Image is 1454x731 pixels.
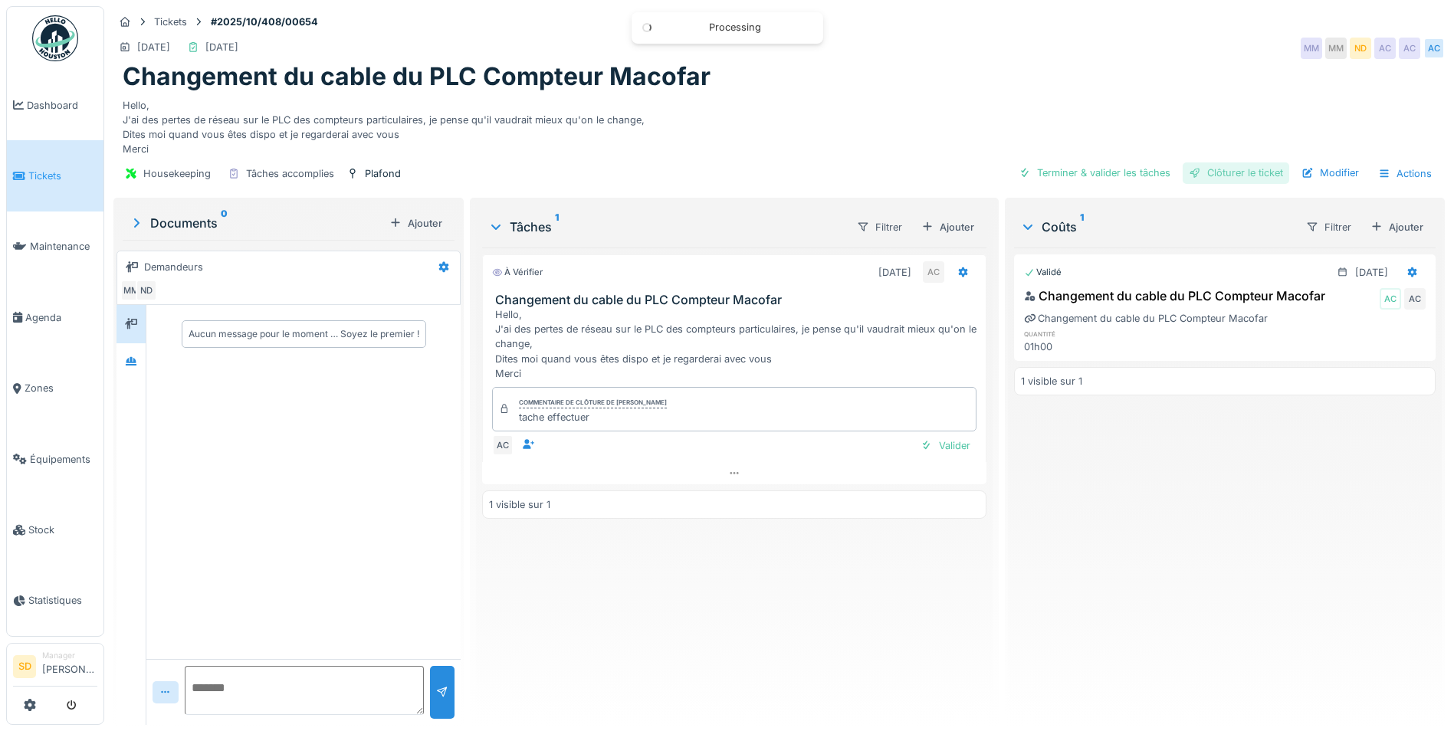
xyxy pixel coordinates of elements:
div: Terminer & valider les tâches [1013,162,1177,183]
div: 01h00 [1024,339,1154,354]
strong: #2025/10/408/00654 [205,15,324,29]
h6: quantité [1024,329,1154,339]
div: Hello, J'ai des pertes de réseau sur le PLC des compteurs particulaires, je pense qu'il vaudrait ... [495,307,980,381]
a: Tickets [7,140,103,211]
a: SD Manager[PERSON_NAME] [13,650,97,687]
span: Tickets [28,169,97,183]
div: AC [923,261,944,283]
div: MM [1301,38,1322,59]
div: Clôturer le ticket [1183,162,1289,183]
div: ND [1350,38,1371,59]
div: [DATE] [205,40,238,54]
sup: 0 [221,214,228,232]
div: MM [120,280,142,301]
div: Tâches accomplies [246,166,334,181]
a: Agenda [7,282,103,352]
div: Demandeurs [144,260,203,274]
a: Dashboard [7,70,103,140]
div: AC [1404,288,1426,310]
a: Stock [7,494,103,565]
a: Zones [7,353,103,424]
div: Valider [914,435,976,456]
div: Ajouter [915,217,980,238]
div: Validé [1024,266,1062,279]
div: AC [492,434,514,456]
span: Stock [28,523,97,537]
div: [DATE] [878,265,911,280]
div: Processing [662,21,808,34]
sup: 1 [1080,218,1084,236]
div: Ajouter [383,213,448,234]
div: [DATE] [1355,265,1388,280]
a: Maintenance [7,211,103,282]
sup: 1 [555,218,559,236]
span: Zones [25,381,97,395]
div: Hello, J'ai des pertes de réseau sur le PLC des compteurs particulaires, je pense qu'il vaudrait ... [123,92,1436,157]
div: 1 visible sur 1 [489,497,550,512]
div: Filtrer [1299,216,1358,238]
div: Actions [1371,162,1439,185]
div: tache effectuer [519,410,667,425]
h1: Changement du cable du PLC Compteur Macofar [123,62,711,91]
div: Tâches [488,218,844,236]
div: 1 visible sur 1 [1021,374,1082,388]
div: [DATE] [137,40,170,54]
span: Statistiques [28,593,97,608]
div: Housekeeping [143,166,211,181]
div: AC [1399,38,1420,59]
span: Agenda [25,310,97,325]
a: Statistiques [7,565,103,636]
div: À vérifier [492,266,543,279]
span: Équipements [30,452,97,467]
a: Équipements [7,424,103,494]
div: MM [1325,38,1347,59]
div: AC [1423,38,1445,59]
li: SD [13,655,36,678]
div: Coûts [1020,218,1293,236]
h3: Changement du cable du PLC Compteur Macofar [495,293,980,307]
span: Maintenance [30,239,97,254]
div: Changement du cable du PLC Compteur Macofar [1024,311,1268,326]
div: Aucun message pour le moment … Soyez le premier ! [189,327,419,341]
div: Documents [129,214,383,232]
li: [PERSON_NAME] [42,650,97,683]
div: Modifier [1295,162,1365,183]
div: Changement du cable du PLC Compteur Macofar [1024,287,1325,305]
span: Dashboard [27,98,97,113]
div: Commentaire de clôture de [PERSON_NAME] [519,398,667,408]
div: AC [1374,38,1396,59]
div: Tickets [154,15,187,29]
div: Plafond [365,166,401,181]
div: Ajouter [1364,217,1429,238]
div: Filtrer [850,216,909,238]
img: Badge_color-CXgf-gQk.svg [32,15,78,61]
div: AC [1380,288,1401,310]
div: Manager [42,650,97,661]
div: ND [136,280,157,301]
